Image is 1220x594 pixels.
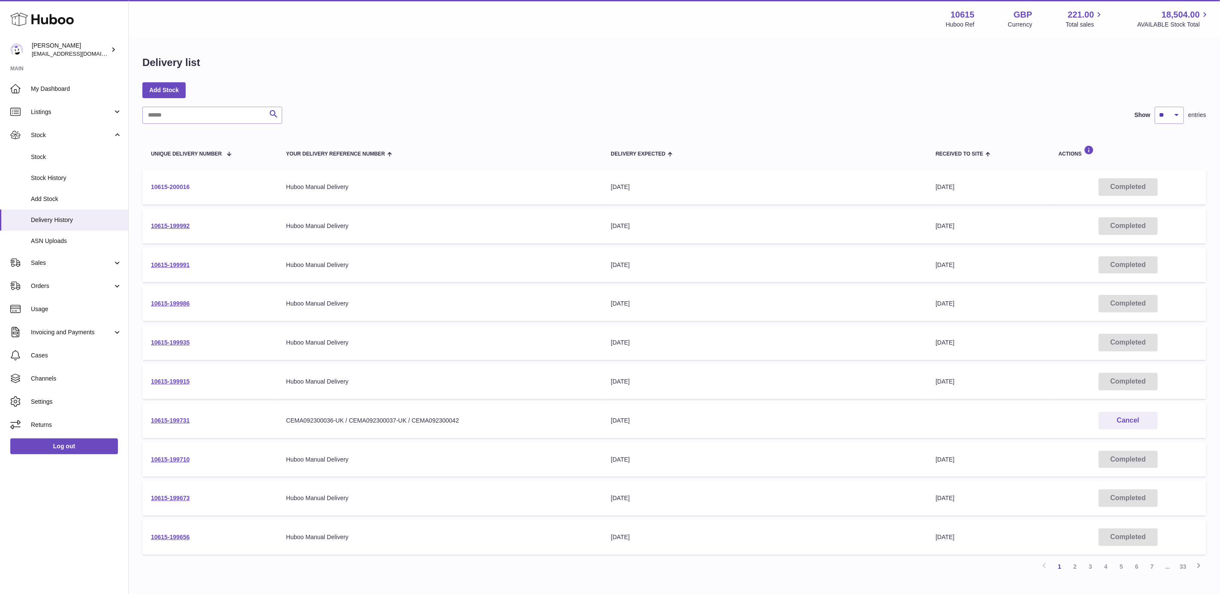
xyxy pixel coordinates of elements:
[286,494,593,502] div: Huboo Manual Delivery
[946,21,975,29] div: Huboo Ref
[31,174,122,182] span: Stock History
[1052,559,1067,574] a: 1
[31,421,122,429] span: Returns
[286,417,593,425] div: CEMA092300036-UK / CEMA092300037-UK / CEMA092300042
[286,183,593,191] div: Huboo Manual Delivery
[936,378,955,385] span: [DATE]
[1137,9,1210,29] a: 18,504.00 AVAILABLE Stock Total
[151,456,190,463] a: 10615-199710
[1162,9,1200,21] span: 18,504.00
[611,339,919,347] div: [DATE]
[31,375,122,383] span: Channels
[1066,21,1104,29] span: Total sales
[286,378,593,386] div: Huboo Manual Delivery
[1083,559,1098,574] a: 3
[1068,9,1094,21] span: 221.00
[936,222,955,229] span: [DATE]
[286,151,385,157] span: Your Delivery Reference Number
[1098,559,1114,574] a: 4
[611,533,919,541] div: [DATE]
[936,151,983,157] span: Received to Site
[1188,111,1206,119] span: entries
[286,300,593,308] div: Huboo Manual Delivery
[31,85,122,93] span: My Dashboard
[151,151,222,157] span: Unique Delivery Number
[151,300,190,307] a: 10615-199986
[936,456,955,463] span: [DATE]
[611,261,919,269] div: [DATE]
[151,495,190,501] a: 10615-199673
[31,398,122,406] span: Settings
[286,222,593,230] div: Huboo Manual Delivery
[1114,559,1129,574] a: 5
[142,56,200,69] h1: Delivery list
[31,131,113,139] span: Stock
[1099,412,1158,429] button: Cancel
[31,259,113,267] span: Sales
[611,300,919,308] div: [DATE]
[1137,21,1210,29] span: AVAILABLE Stock Total
[31,305,122,313] span: Usage
[1175,559,1191,574] a: 33
[611,417,919,425] div: [DATE]
[286,339,593,347] div: Huboo Manual Delivery
[286,261,593,269] div: Huboo Manual Delivery
[936,300,955,307] span: [DATE]
[31,216,122,224] span: Delivery History
[1066,9,1104,29] a: 221.00 Total sales
[31,282,113,290] span: Orders
[936,534,955,540] span: [DATE]
[151,222,190,229] a: 10615-199992
[951,9,975,21] strong: 10615
[1160,559,1175,574] span: ...
[611,222,919,230] div: [DATE]
[1145,559,1160,574] a: 7
[936,261,955,268] span: [DATE]
[936,183,955,190] span: [DATE]
[151,183,190,190] a: 10615-200016
[151,534,190,540] a: 10615-199656
[936,339,955,346] span: [DATE]
[611,151,666,157] span: Delivery Expected
[611,378,919,386] div: [DATE]
[1059,145,1198,157] div: Actions
[31,153,122,161] span: Stock
[1067,559,1083,574] a: 2
[10,438,118,454] a: Log out
[1135,111,1151,119] label: Show
[286,456,593,464] div: Huboo Manual Delivery
[1008,21,1033,29] div: Currency
[611,456,919,464] div: [DATE]
[31,108,113,116] span: Listings
[32,50,126,57] span: [EMAIL_ADDRESS][DOMAIN_NAME]
[32,42,109,58] div: [PERSON_NAME]
[936,495,955,501] span: [DATE]
[286,533,593,541] div: Huboo Manual Delivery
[1129,559,1145,574] a: 6
[31,237,122,245] span: ASN Uploads
[142,82,186,98] a: Add Stock
[611,494,919,502] div: [DATE]
[31,351,122,360] span: Cases
[151,339,190,346] a: 10615-199935
[31,328,113,336] span: Invoicing and Payments
[1014,9,1032,21] strong: GBP
[151,417,190,424] a: 10615-199731
[611,183,919,191] div: [DATE]
[151,261,190,268] a: 10615-199991
[10,43,23,56] img: internalAdmin-10615@internal.huboo.com
[31,195,122,203] span: Add Stock
[151,378,190,385] a: 10615-199915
